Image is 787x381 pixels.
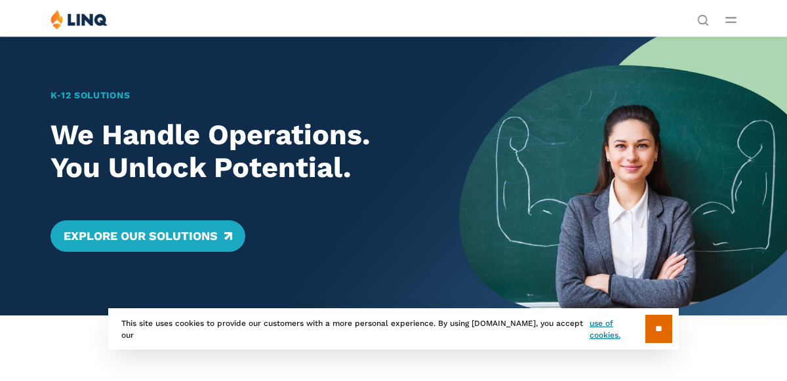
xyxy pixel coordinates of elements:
button: Open Main Menu [725,12,737,27]
div: This site uses cookies to provide our customers with a more personal experience. By using [DOMAIN... [108,308,679,350]
img: Home Banner [459,36,787,315]
nav: Utility Navigation [697,9,709,25]
a: use of cookies. [590,317,645,341]
a: Explore Our Solutions [50,220,245,252]
h2: We Handle Operations. You Unlock Potential. [50,119,427,184]
h1: K‑12 Solutions [50,89,427,102]
button: Open Search Bar [697,13,709,25]
img: LINQ | K‑12 Software [50,9,108,30]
